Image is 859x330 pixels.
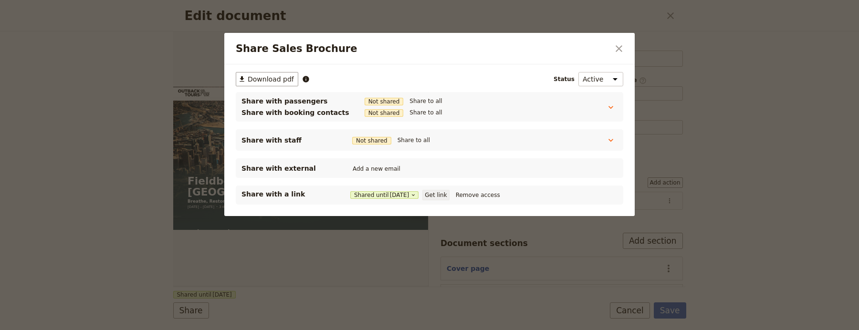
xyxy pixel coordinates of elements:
[241,108,349,117] span: Share with booking contacts
[34,280,98,292] span: [DATE] – [DATE]
[11,6,95,22] img: Outback Tours logo
[236,72,298,86] button: ​Download pdf
[34,266,576,280] p: Breathe, Restore, and Renew by the Sydney Shores.
[390,191,409,199] span: [DATE]
[407,96,444,106] button: Share to all
[578,72,623,86] select: Status
[365,109,404,117] span: Not shared
[569,8,585,24] a: sales@fieldbook.com
[180,10,218,22] a: Cover page
[502,10,543,21] a: Book Now
[395,135,432,145] button: Share to all
[365,98,404,105] span: Not shared
[611,41,627,57] button: Close dialog
[110,280,181,292] span: 3 days & 2 nights
[236,41,609,56] h2: Share Sales Brochure
[241,96,349,106] span: Share with passengers
[350,191,419,199] button: Shared until[DATE]
[241,164,337,173] span: Share with external
[453,190,503,200] button: Remove access
[241,135,337,145] span: Share with staff
[301,10,354,22] a: What's Included
[241,189,337,199] p: Share with a link
[265,10,293,22] a: Itinerary
[587,8,603,24] button: Download pdf
[551,8,567,24] a: +61231 123 123
[362,10,426,22] a: Terms & Conditions
[34,211,576,264] h1: Fieldbook's Tourpage Example: [GEOGRAPHIC_DATA] Retreat Itinerary
[352,137,391,144] span: Not shared
[422,190,449,200] button: Get link
[407,107,444,118] button: Share to all
[350,164,403,174] button: Add a new email
[248,74,294,84] span: Download pdf
[226,10,257,22] a: Overview
[554,75,575,83] span: Status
